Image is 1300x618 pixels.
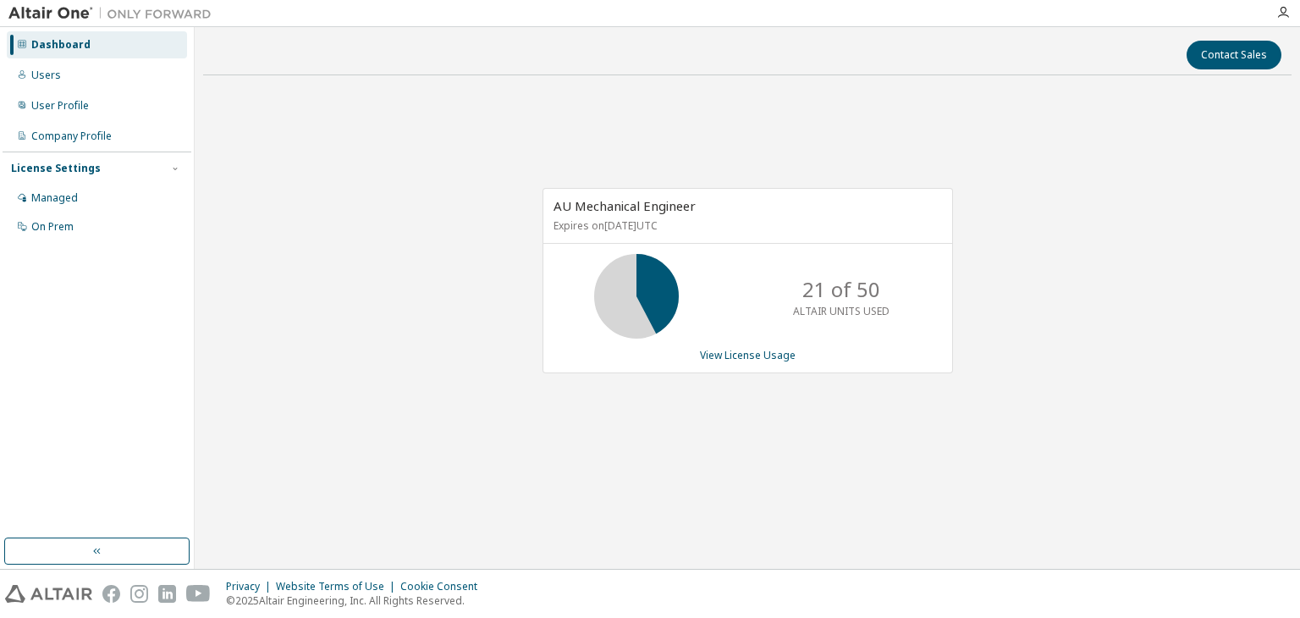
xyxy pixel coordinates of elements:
img: linkedin.svg [158,585,176,603]
a: View License Usage [700,348,796,362]
div: Company Profile [31,130,112,143]
p: 21 of 50 [802,275,880,304]
div: On Prem [31,220,74,234]
img: altair_logo.svg [5,585,92,603]
div: Dashboard [31,38,91,52]
img: Altair One [8,5,220,22]
div: License Settings [11,162,101,175]
div: User Profile [31,99,89,113]
div: Website Terms of Use [276,580,400,593]
div: Users [31,69,61,82]
button: Contact Sales [1187,41,1281,69]
p: Expires on [DATE] UTC [554,218,938,233]
p: ALTAIR UNITS USED [793,304,890,318]
img: instagram.svg [130,585,148,603]
div: Privacy [226,580,276,593]
img: facebook.svg [102,585,120,603]
span: AU Mechanical Engineer [554,197,696,214]
div: Managed [31,191,78,205]
img: youtube.svg [186,585,211,603]
p: © 2025 Altair Engineering, Inc. All Rights Reserved. [226,593,487,608]
div: Cookie Consent [400,580,487,593]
